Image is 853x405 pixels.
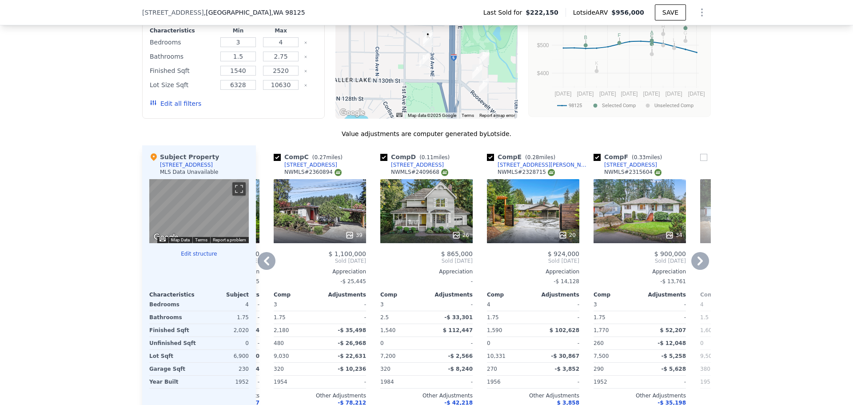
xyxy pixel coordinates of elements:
span: 1,600 [700,327,715,333]
div: Adjustments [426,291,473,298]
div: Comp [594,291,640,298]
div: - [322,376,366,388]
text: L [673,37,675,43]
span: Map data ©2025 Google [408,113,456,118]
span: -$ 13,761 [660,278,686,285]
div: 6,900 [201,350,249,362]
div: - [535,337,579,349]
div: Comp [274,291,320,298]
text: [DATE] [666,91,682,97]
span: 1,590 [487,327,502,333]
div: 39 [345,231,363,240]
span: 10,331 [487,353,506,359]
div: Bedrooms [150,36,215,48]
span: -$ 25,445 [340,278,366,285]
span: 9,030 [274,353,289,359]
div: - [428,376,473,388]
button: Clear [304,41,307,44]
a: Terms (opens in new tab) [462,113,474,118]
span: Last Sold for [483,8,526,17]
div: Comp D [380,152,453,161]
div: 1954 [274,376,318,388]
div: Characteristics [149,291,199,298]
span: -$ 22,631 [338,353,366,359]
div: [STREET_ADDRESS][PERSON_NAME] [498,161,590,168]
img: NWMLS Logo [654,169,662,176]
button: Edit all filters [150,99,201,108]
text: I [662,35,664,40]
a: [STREET_ADDRESS] [380,161,444,168]
div: - [642,311,686,324]
span: [STREET_ADDRESS] [142,8,204,17]
button: Show Options [693,4,711,21]
span: $ 865,000 [441,250,473,257]
div: NWMLS # 2315604 [604,168,662,176]
span: Sold [DATE] [274,257,366,265]
div: Year Built [149,376,197,388]
span: -$ 33,301 [444,314,473,321]
span: $222,150 [526,8,558,17]
div: Subject [199,291,249,298]
span: 0.11 [422,154,434,160]
button: Keyboard shortcuts [396,113,403,117]
div: Appreciation [487,268,579,275]
div: 13056 8th Ct NE [479,50,489,65]
div: Appreciation [700,268,793,275]
span: 9,507 [700,353,715,359]
a: Open this area in Google Maps (opens a new window) [338,107,367,119]
button: Keyboard shortcuts [159,237,166,241]
div: [STREET_ADDRESS] [391,161,444,168]
text: H [662,24,665,29]
div: 13321 3rd Ave NE [423,30,433,45]
span: 480 [274,340,284,346]
span: $ 924,000 [548,250,579,257]
text: G [684,30,688,36]
div: 13029 3rd Ave NE Unit D [419,53,429,68]
div: Garage Sqft [149,363,197,375]
div: Characteristics [150,27,215,34]
div: MLS Data Unavailable [160,168,219,176]
div: Adjustments [640,291,686,298]
text: [DATE] [621,91,638,97]
span: 4 [700,301,704,308]
div: 12801 8th Ave NE [479,78,489,93]
div: - [535,311,579,324]
span: ( miles) [522,154,559,160]
div: 540 NE 130th St [472,64,482,80]
div: Street View [149,179,249,243]
button: Clear [304,84,307,87]
div: NWMLS # 2409668 [391,168,448,176]
span: 0.28 [527,154,539,160]
div: Lot Size Sqft [150,79,215,91]
span: $ 1,100,000 [328,250,366,257]
img: NWMLS Logo [441,169,448,176]
div: Min [219,27,258,34]
text: K [595,60,598,66]
div: Appreciation [274,268,366,275]
a: Report a problem [213,237,246,242]
div: [STREET_ADDRESS] [160,161,213,168]
div: Subject Property [149,152,219,161]
span: Sold [DATE] [380,257,473,265]
span: $956,000 [611,9,644,16]
div: Value adjustments are computer generated by Lotside . [142,129,711,138]
div: 13315 3rd Ave NE [423,32,433,47]
div: [STREET_ADDRESS] [284,161,337,168]
a: [STREET_ADDRESS] [274,161,337,168]
span: 7,500 [594,353,609,359]
div: Max [261,27,300,34]
text: C [650,33,654,39]
span: -$ 12,048 [658,340,686,346]
div: - [322,311,366,324]
div: Comp [700,291,746,298]
span: 1,770 [594,327,609,333]
span: 270 [487,366,497,372]
span: $ 102,628 [550,327,579,333]
div: 0 [201,337,249,349]
div: Comp E [487,152,559,161]
div: Lot Sqft [149,350,197,362]
svg: A chart. [534,4,705,115]
span: 3 [594,301,597,308]
div: [STREET_ADDRESS] [604,161,657,168]
div: 1984 [380,376,425,388]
